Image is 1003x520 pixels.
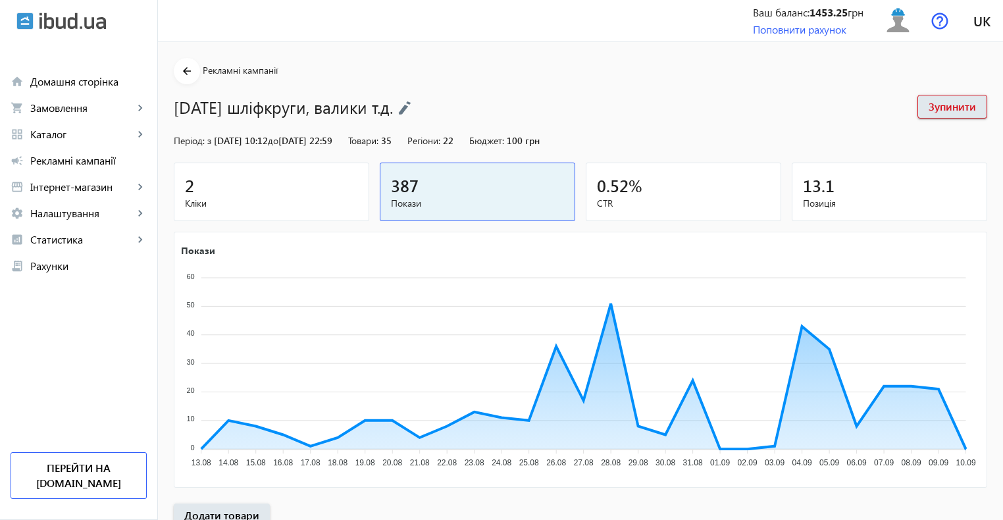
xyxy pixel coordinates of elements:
span: Домашня сторінка [30,75,147,88]
tspan: 18.08 [328,458,347,467]
img: help.svg [931,13,948,30]
span: 2 [185,174,194,196]
tspan: 29.08 [629,458,648,467]
span: Регіони: [407,134,440,147]
tspan: 50 [186,301,194,309]
tspan: 20.08 [382,458,402,467]
tspan: 17.08 [301,458,321,467]
mat-icon: analytics [11,233,24,246]
span: % [629,174,642,196]
tspan: 13.08 [192,458,211,467]
a: Перейти на [DOMAIN_NAME] [11,452,147,499]
a: Поповнити рахунок [753,22,846,36]
span: Покази [391,197,564,210]
tspan: 40 [186,329,194,337]
tspan: 10 [186,415,194,423]
tspan: 07.09 [874,458,894,467]
tspan: 24.08 [492,458,511,467]
b: 1453.25 [810,5,848,19]
span: Товари: [348,134,378,147]
img: ibud_text.svg [39,13,106,30]
tspan: 02.09 [738,458,758,467]
div: Ваш баланс: грн [753,5,863,20]
img: user.svg [883,6,913,36]
tspan: 27.08 [574,458,594,467]
mat-icon: home [11,75,24,88]
mat-icon: keyboard_arrow_right [134,233,147,246]
span: 100 грн [507,134,540,147]
tspan: 09.09 [929,458,948,467]
span: Рекламні кампанії [30,154,147,167]
tspan: 20 [186,386,194,394]
span: Період: з [174,134,211,147]
span: uk [973,13,990,29]
tspan: 30.08 [656,458,675,467]
span: Каталог [30,128,134,141]
span: [DATE] 10:12 [DATE] 22:59 [214,134,332,147]
tspan: 15.08 [246,458,266,467]
text: Покази [181,244,215,256]
tspan: 26.08 [546,458,566,467]
tspan: 01.09 [710,458,730,467]
button: Зупинити [917,95,987,118]
tspan: 19.08 [355,458,375,467]
tspan: 22.08 [437,458,457,467]
tspan: 30 [186,358,194,366]
mat-icon: keyboard_arrow_right [134,207,147,220]
tspan: 05.09 [819,458,839,467]
tspan: 14.08 [219,458,238,467]
tspan: 16.08 [273,458,293,467]
mat-icon: keyboard_arrow_right [134,128,147,141]
mat-icon: arrow_back [179,63,195,80]
tspan: 0 [191,444,195,452]
tspan: 04.09 [792,458,812,467]
span: Кліки [185,197,358,210]
tspan: 28.08 [601,458,621,467]
span: Замовлення [30,101,134,115]
tspan: 23.08 [465,458,484,467]
span: CTR [597,197,770,210]
tspan: 03.09 [765,458,784,467]
tspan: 25.08 [519,458,539,467]
tspan: 31.08 [683,458,703,467]
span: Рекламні кампанії [203,64,278,76]
tspan: 60 [186,273,194,280]
tspan: 06.09 [847,458,867,467]
span: до [268,134,278,147]
mat-icon: keyboard_arrow_right [134,180,147,194]
tspan: 21.08 [410,458,430,467]
span: 13.1 [803,174,835,196]
mat-icon: keyboard_arrow_right [134,101,147,115]
span: Бюджет: [469,134,504,147]
mat-icon: grid_view [11,128,24,141]
span: Зупинити [929,99,976,114]
span: Налаштування [30,207,134,220]
span: Інтернет-магазин [30,180,134,194]
span: Рахунки [30,259,147,273]
mat-icon: storefront [11,180,24,194]
img: ibud.svg [16,13,34,30]
mat-icon: receipt_long [11,259,24,273]
span: 35 [381,134,392,147]
mat-icon: shopping_cart [11,101,24,115]
span: Позиція [803,197,976,210]
span: 0.52 [597,174,629,196]
mat-icon: campaign [11,154,24,167]
h1: [DATE] шліфкруги, валики т.д. [174,95,904,118]
mat-icon: settings [11,207,24,220]
span: Статистика [30,233,134,246]
tspan: 08.09 [902,458,921,467]
tspan: 10.09 [956,458,976,467]
span: 22 [443,134,453,147]
span: 387 [391,174,419,196]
